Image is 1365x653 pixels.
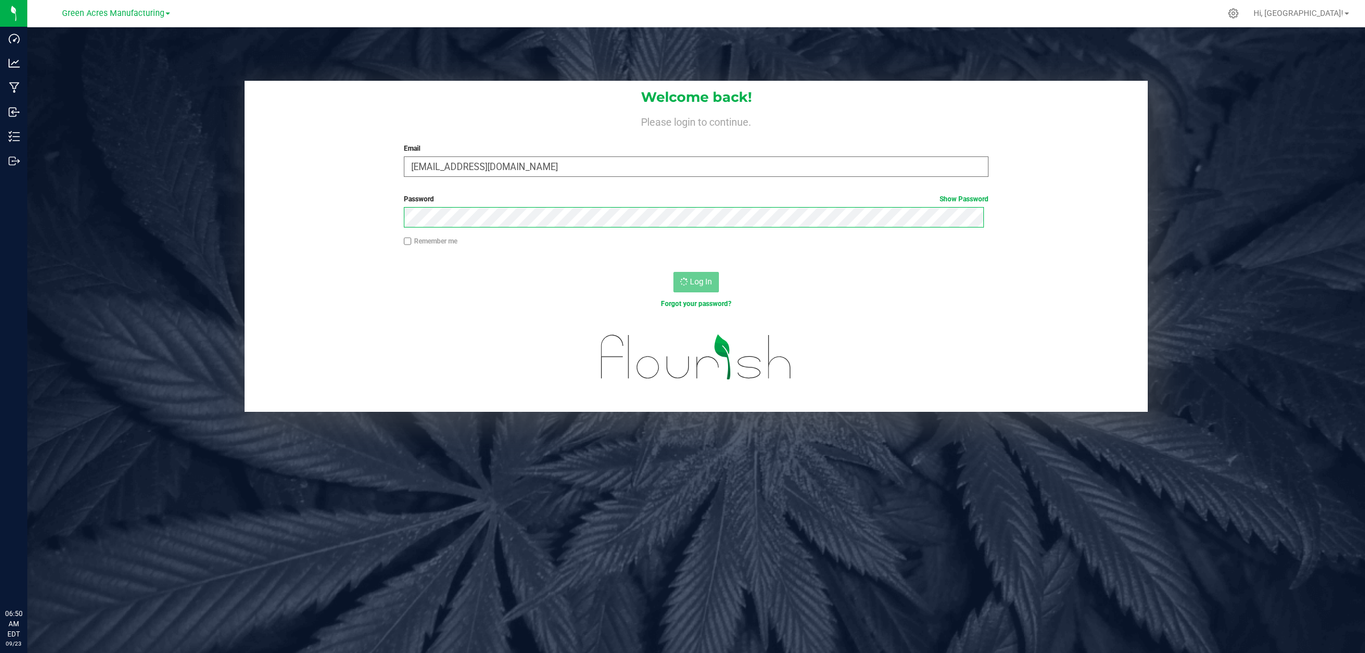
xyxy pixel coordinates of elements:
[9,57,20,69] inline-svg: Analytics
[404,143,989,154] label: Email
[5,639,22,648] p: 09/23
[9,131,20,142] inline-svg: Inventory
[404,195,434,203] span: Password
[245,114,1148,127] h4: Please login to continue.
[9,33,20,44] inline-svg: Dashboard
[584,321,809,394] img: flourish_logo.svg
[690,277,712,286] span: Log In
[9,106,20,118] inline-svg: Inbound
[1254,9,1343,18] span: Hi, [GEOGRAPHIC_DATA]!
[404,237,412,245] input: Remember me
[404,236,457,246] label: Remember me
[661,300,731,308] a: Forgot your password?
[5,609,22,639] p: 06:50 AM EDT
[940,195,988,203] a: Show Password
[245,90,1148,105] h1: Welcome back!
[9,82,20,93] inline-svg: Manufacturing
[673,272,719,292] button: Log In
[1226,8,1240,19] div: Manage settings
[9,155,20,167] inline-svg: Outbound
[62,9,164,18] span: Green Acres Manufacturing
